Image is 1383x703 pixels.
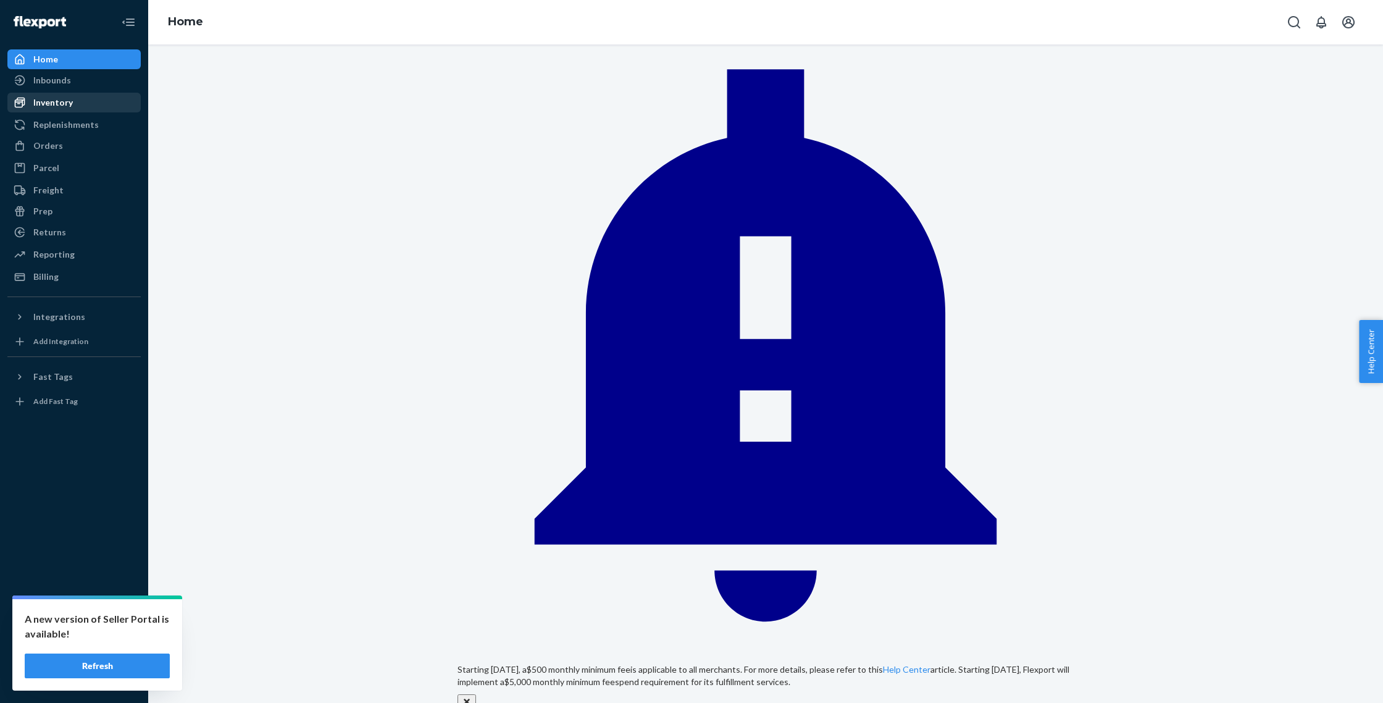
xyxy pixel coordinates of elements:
a: Freight [7,180,141,200]
div: Orders [33,140,63,152]
a: Replenishments [7,115,141,135]
a: Billing [7,267,141,287]
a: Reporting [7,245,141,264]
img: Flexport logo [14,16,66,28]
button: Open Search Box [1282,10,1306,35]
span: $500 monthly minimum fee [527,664,630,675]
a: Parcel [7,158,141,178]
div: Home [33,53,58,65]
div: Inbounds [33,74,71,86]
p: A new version of Seller Portal is available! [25,612,170,641]
div: Billing [33,271,59,283]
a: Talk to Support [7,626,141,646]
span: $5,000 monthly minimum fee [504,676,615,687]
div: Reporting [33,248,75,261]
div: Add Fast Tag [33,396,78,406]
a: Inventory [7,93,141,112]
div: Returns [33,226,66,238]
a: Add Fast Tag [7,392,141,411]
button: Give Feedback [7,668,141,688]
div: Fast Tags [33,371,73,383]
a: Help Center [883,664,930,675]
a: Inbounds [7,70,141,90]
div: Freight [33,184,64,196]
button: Open notifications [1309,10,1334,35]
div: Inventory [33,96,73,109]
a: Add Integration [7,332,141,351]
div: Prep [33,205,52,217]
a: Orders [7,136,141,156]
a: Settings [7,605,141,625]
button: Integrations [7,307,141,327]
p: Starting [DATE], a is applicable to all merchants. For more details, please refer to this article... [458,663,1074,688]
button: Refresh [25,654,170,678]
button: Fast Tags [7,367,141,387]
button: Close Navigation [116,10,141,35]
div: Replenishments [33,119,99,131]
a: Home [7,49,141,69]
button: Open account menu [1336,10,1361,35]
a: Returns [7,222,141,242]
a: Prep [7,201,141,221]
div: Parcel [33,162,59,174]
div: Integrations [33,311,85,323]
a: Home [168,15,203,28]
button: Help Center [1359,320,1383,383]
div: Add Integration [33,336,88,347]
a: Help Center [7,647,141,667]
ol: breadcrumbs [158,4,213,40]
